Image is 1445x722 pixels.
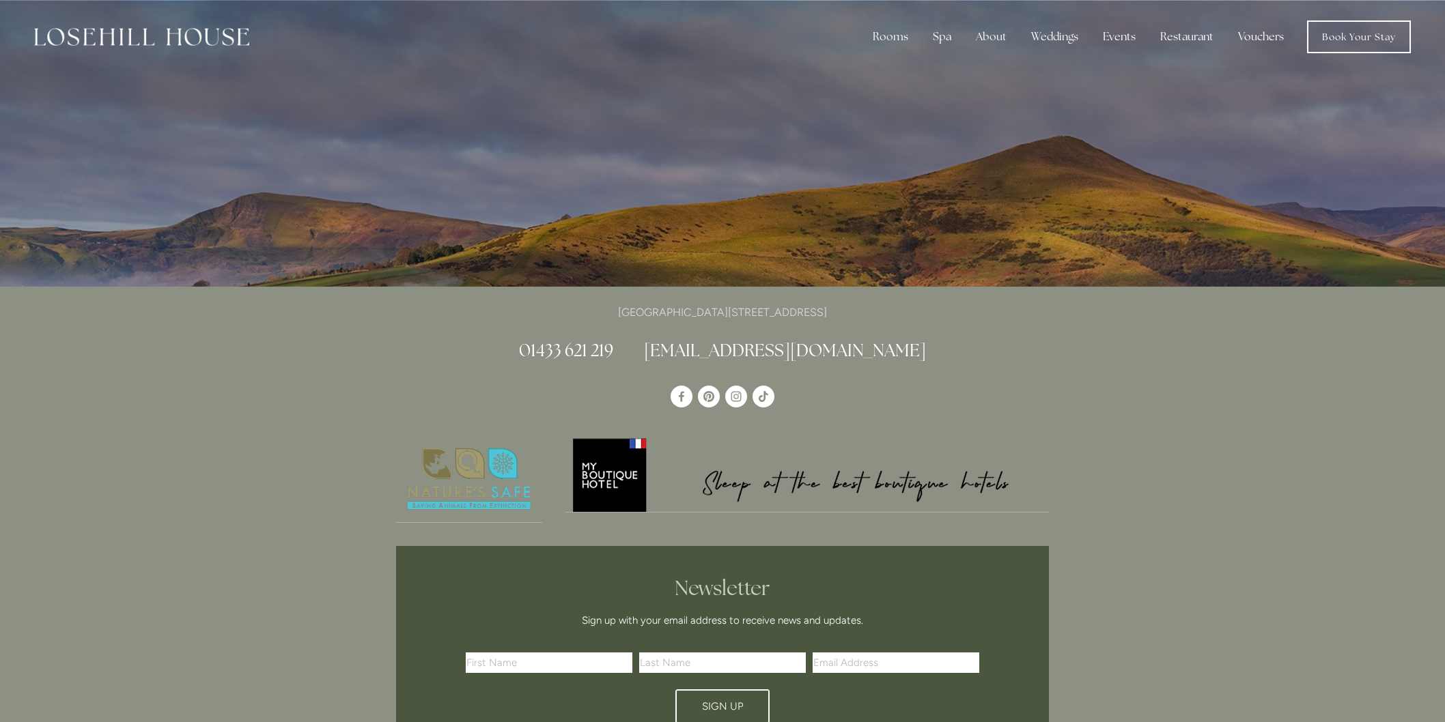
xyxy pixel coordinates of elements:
a: Vouchers [1227,23,1295,50]
h2: Newsletter [471,576,974,601]
img: Losehill House [34,28,249,46]
a: Book Your Stay [1307,20,1411,53]
input: First Name [466,652,632,673]
div: Spa [922,23,962,50]
div: Restaurant [1149,23,1224,50]
p: Sign up with your email address to receive news and updates. [471,612,974,629]
a: Nature's Safe - Logo [396,436,542,523]
a: My Boutique Hotel - Logo [565,436,1050,512]
a: Losehill House Hotel & Spa [671,386,692,407]
div: Events [1092,23,1147,50]
img: My Boutique Hotel - Logo [565,436,1050,512]
p: [GEOGRAPHIC_DATA][STREET_ADDRESS] [396,303,1049,321]
div: Weddings [1020,23,1089,50]
div: Rooms [862,23,919,50]
span: Sign Up [702,700,744,712]
input: Last Name [639,652,806,673]
img: Nature's Safe - Logo [396,436,542,522]
a: Instagram [725,386,747,407]
a: [EMAIL_ADDRESS][DOMAIN_NAME] [644,339,926,361]
a: TikTok [753,386,774,407]
div: About [965,23,1018,50]
input: Email Address [813,652,979,673]
a: Pinterest [698,386,720,407]
a: 01433 621 219 [519,339,613,361]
